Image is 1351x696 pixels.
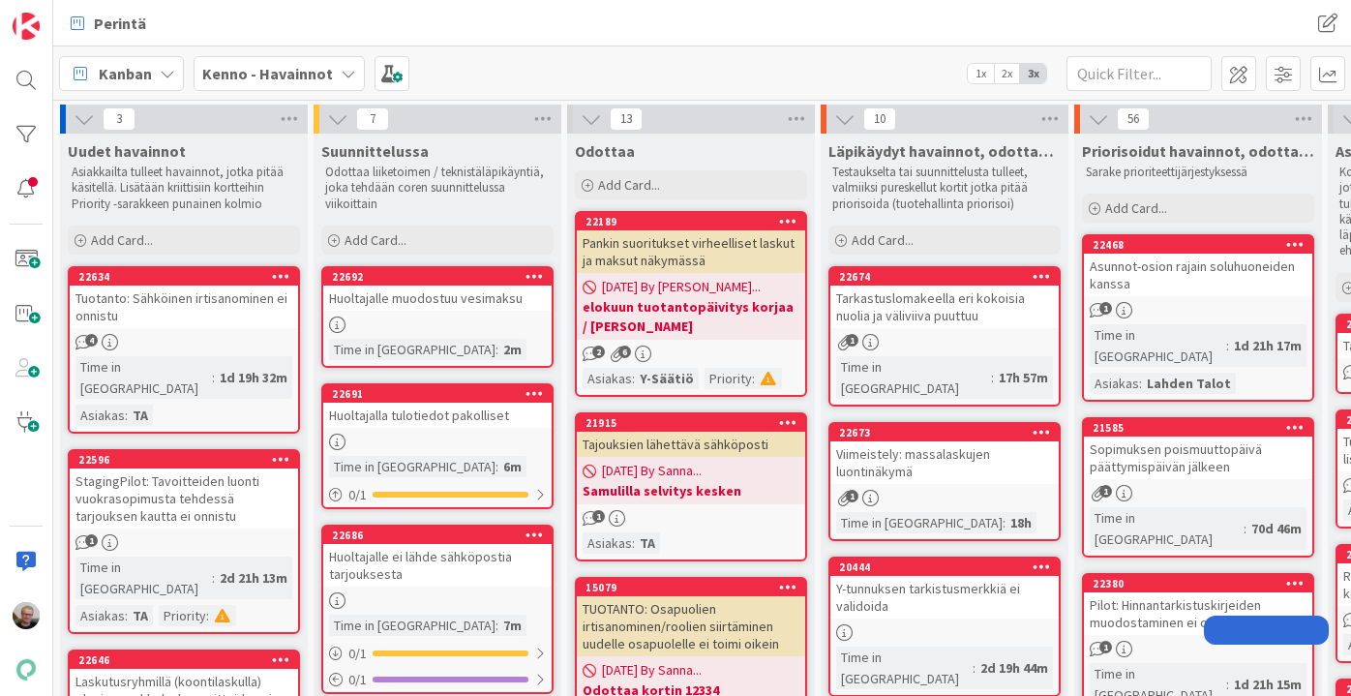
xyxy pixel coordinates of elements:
[577,414,805,457] div: 21915Tajouksien lähettävä sähköposti
[1084,254,1312,296] div: Asunnot-osion rajain soluhuoneiden kanssa
[215,567,292,589] div: 2d 21h 13m
[323,385,552,403] div: 22691
[1117,107,1150,131] span: 56
[1084,419,1312,479] div: 21585Sopimuksen poismuuttopäivä päättymispäivän jälkeen
[635,368,699,389] div: Y-Säätiö
[323,527,552,544] div: 22686
[1086,165,1310,180] p: Sarake prioriteettijärjestyksessä
[321,141,429,161] span: Suunnittelussa
[206,605,209,626] span: :
[752,368,755,389] span: :
[13,13,40,40] img: Visit kanbanzone.com
[1006,512,1036,533] div: 18h
[991,367,994,388] span: :
[994,64,1020,83] span: 2x
[583,481,799,500] b: Samulilla selvitys kesken
[1226,335,1229,356] span: :
[75,605,125,626] div: Asiakas
[602,277,761,297] span: [DATE] By [PERSON_NAME]...
[839,426,1059,439] div: 22673
[575,211,807,397] a: 22189Pankin suoritukset virheelliset laskut ja maksut näkymässä[DATE] By [PERSON_NAME]...elokuun ...
[85,534,98,547] span: 1
[602,660,702,681] span: [DATE] By Sanna...
[705,368,752,389] div: Priority
[863,107,896,131] span: 10
[72,165,296,212] p: Asiakkailta tulleet havainnot, jotka pitää käsitellä. Lisätään kriittisiin kortteihin Priority -s...
[1229,335,1306,356] div: 1d 21h 17m
[348,485,367,505] span: 0 / 1
[836,512,1003,533] div: Time in [GEOGRAPHIC_DATA]
[495,456,498,477] span: :
[976,657,1053,679] div: 2d 19h 44m
[75,356,212,399] div: Time in [GEOGRAPHIC_DATA]
[830,286,1059,328] div: Tarkastuslomakeella eri kokoisia nuolia ja väliviiva puuttuu
[583,532,632,554] div: Asiakas
[1020,64,1046,83] span: 3x
[78,453,298,467] div: 22596
[125,605,128,626] span: :
[632,532,635,554] span: :
[830,268,1059,328] div: 22674Tarkastuslomakeella eri kokoisia nuolia ja väliviiva puuttuu
[1105,199,1167,217] span: Add Card...
[577,230,805,273] div: Pankin suoritukset virheelliset laskut ja maksut näkymässä
[577,213,805,230] div: 22189
[846,490,858,502] span: 1
[1084,236,1312,296] div: 22468Asunnot-osion rajain soluhuoneiden kanssa
[585,215,805,228] div: 22189
[321,383,554,509] a: 22691Huoltajalla tulotiedot pakollisetTime in [GEOGRAPHIC_DATA]:6m0/1
[59,6,158,41] a: Perintä
[332,529,552,542] div: 22686
[13,602,40,629] img: JH
[498,339,526,360] div: 2m
[498,456,526,477] div: 6m
[602,461,702,481] span: [DATE] By Sanna...
[128,405,153,426] div: TA
[968,64,994,83] span: 1x
[575,141,635,161] span: Odottaa
[68,141,186,161] span: Uudet havainnot
[575,412,807,561] a: 21915Tajouksien lähettävä sähköposti[DATE] By Sanna...Samulilla selvitys keskenAsiakas:TA
[1246,518,1306,539] div: 70d 46m
[329,339,495,360] div: Time in [GEOGRAPHIC_DATA]
[577,432,805,457] div: Tajouksien lähettävä sähköposti
[68,449,300,634] a: 22596StagingPilot: Tavoitteiden luonti vuokrasopimusta tehdessä tarjouksen kautta ei onnistuTime ...
[70,286,298,328] div: Tuotanto: Sähköinen irtisanominen ei onnistu
[836,356,991,399] div: Time in [GEOGRAPHIC_DATA]
[85,334,98,347] span: 4
[125,405,128,426] span: :
[1084,437,1312,479] div: Sopimuksen poismuuttopäivä päättymispäivän jälkeen
[323,483,552,507] div: 0/1
[345,231,406,249] span: Add Card...
[212,567,215,589] span: :
[577,213,805,273] div: 22189Pankin suoritukset virheelliset laskut ja maksut näkymässä
[321,525,554,694] a: 22686Huoltajalle ei lähde sähköpostia tarjouksestaTime in [GEOGRAPHIC_DATA]:7m0/10/1
[70,268,298,286] div: 22634
[323,268,552,286] div: 22692
[592,510,605,523] span: 1
[836,647,973,689] div: Time in [GEOGRAPHIC_DATA]
[70,268,298,328] div: 22634Tuotanto: Sähköinen irtisanominen ei onnistu
[1090,373,1139,394] div: Asiakas
[75,405,125,426] div: Asiakas
[1142,373,1236,394] div: Lahden Talot
[1139,373,1142,394] span: :
[632,368,635,389] span: :
[329,615,495,636] div: Time in [GEOGRAPHIC_DATA]
[828,141,1061,161] span: Läpikäydyt havainnot, odottaa priorisointia
[1082,141,1314,161] span: Priorisoidut havainnot, odottaa kehityskapaa
[1003,512,1006,533] span: :
[830,441,1059,484] div: Viimeistely: massalaskujen luontinäkymä
[68,266,300,434] a: 22634Tuotanto: Sähköinen irtisanominen ei onnistuTime in [GEOGRAPHIC_DATA]:1d 19h 32mAsiakas:TA
[830,424,1059,484] div: 22673Viimeistely: massalaskujen luontinäkymä
[332,387,552,401] div: 22691
[1093,577,1312,590] div: 22380
[577,579,805,596] div: 15079
[103,107,135,131] span: 3
[1099,302,1112,315] span: 1
[495,339,498,360] span: :
[828,422,1061,541] a: 22673Viimeistely: massalaskujen luontinäkymäTime in [GEOGRAPHIC_DATA]:18h
[577,596,805,656] div: TUOTANTO: Osapuolien irtisanominen/roolien siirtäminen uudelle osapuolelle ei toimi oikein
[1084,575,1312,592] div: 22380
[70,451,298,469] div: 22596
[356,107,389,131] span: 7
